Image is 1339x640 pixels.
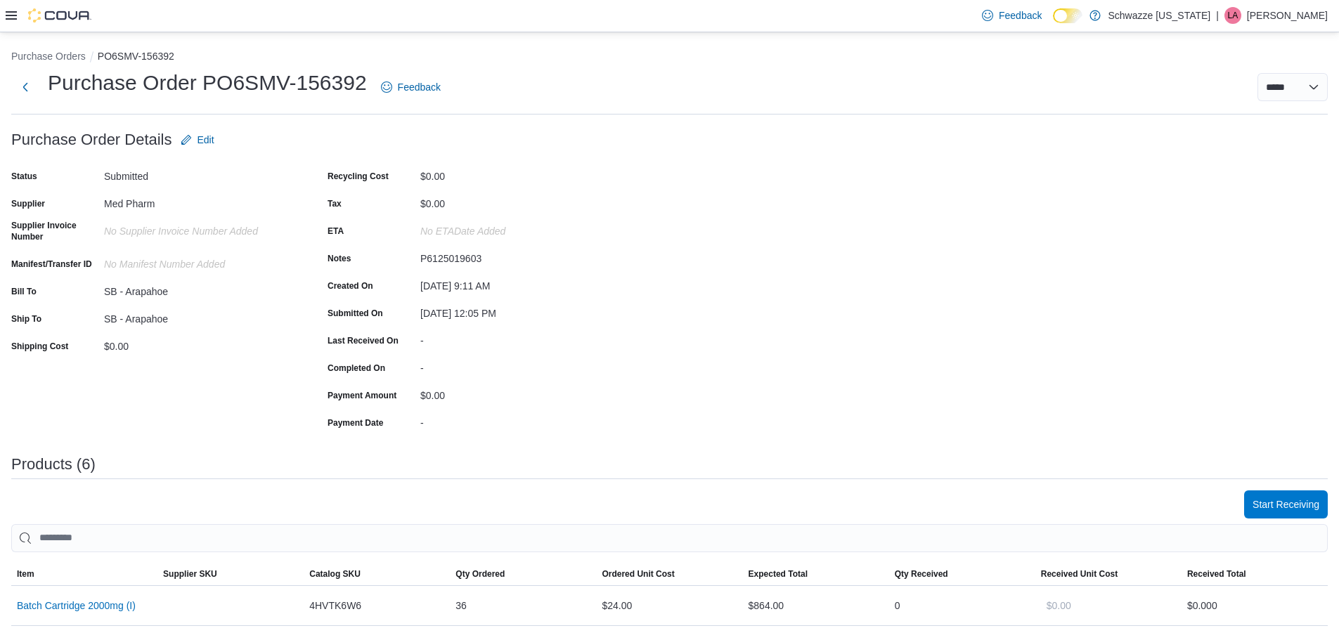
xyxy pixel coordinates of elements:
label: Ship To [11,313,41,325]
span: LA [1228,7,1238,24]
div: - [420,329,609,346]
nav: An example of EuiBreadcrumbs [11,49,1328,66]
button: Catalog SKU [304,563,450,585]
button: Purchase Orders [11,51,86,62]
div: $0.00 [420,384,609,401]
div: Libby Aragon [1224,7,1241,24]
button: Expected Total [743,563,889,585]
div: $0.00 [420,165,609,182]
button: Received Unit Cost [1035,563,1182,585]
span: Feedback [999,8,1042,22]
h3: Products (6) [11,456,96,473]
a: Feedback [375,73,446,101]
button: Batch Cartridge 2000mg (I) [17,600,136,611]
a: Feedback [976,1,1047,30]
div: SB - Arapahoe [104,308,292,325]
label: Completed On [328,363,385,374]
span: 4HVTK6W6 [309,597,361,614]
label: ETA [328,226,344,237]
div: - [420,357,609,374]
button: Received Total [1182,563,1328,585]
div: $0.00 0 [1187,597,1322,614]
span: Qty Ordered [455,568,505,580]
div: $0.00 [104,335,292,352]
p: Schwazze [US_STATE] [1108,7,1210,24]
button: $0.00 [1041,592,1077,620]
label: Payment Date [328,417,383,429]
button: Item [11,563,157,585]
span: Ordered Unit Cost [602,568,674,580]
div: 0 [889,592,1035,620]
label: Manifest/Transfer ID [11,259,92,270]
button: Ordered Unit Cost [596,563,742,585]
button: Supplier SKU [157,563,304,585]
button: Qty Ordered [450,563,596,585]
img: Cova [28,8,91,22]
label: Supplier Invoice Number [11,220,98,242]
input: Dark Mode [1053,8,1082,23]
h1: Purchase Order PO6SMV-156392 [48,69,367,97]
div: No Manifest Number added [104,253,292,270]
span: Received Total [1187,568,1246,580]
div: Med Pharm [104,192,292,209]
label: Last Received On [328,335,399,346]
span: Edit [198,133,214,147]
div: $0.00 [420,192,609,209]
p: [PERSON_NAME] [1247,7,1328,24]
button: Start Receiving [1244,490,1328,518]
button: Edit [175,126,220,154]
div: SB - Arapahoe [104,280,292,297]
button: Qty Received [889,563,1035,585]
div: No Supplier Invoice Number added [104,220,292,237]
span: Supplier SKU [163,568,217,580]
div: 36 [450,592,596,620]
h3: Purchase Order Details [11,131,172,148]
span: Catalog SKU [309,568,361,580]
label: Created On [328,280,373,292]
div: [DATE] 12:05 PM [420,302,609,319]
div: $864.00 [743,592,889,620]
span: Qty Received [895,568,948,580]
span: Feedback [398,80,441,94]
label: Status [11,171,37,182]
span: Expected Total [749,568,808,580]
label: Recycling Cost [328,171,389,182]
span: Item [17,568,34,580]
span: Start Receiving [1253,497,1319,511]
span: Received Unit Cost [1041,568,1118,580]
div: $24.00 [596,592,742,620]
div: - [420,412,609,429]
label: Supplier [11,198,45,209]
div: Submitted [104,165,292,182]
div: No ETADate added [420,220,609,237]
div: P6125019603 [420,247,609,264]
label: Payment Amount [328,390,396,401]
div: [DATE] 9:11 AM [420,275,609,292]
label: Notes [328,253,351,264]
label: Tax [328,198,342,209]
label: Shipping Cost [11,341,68,352]
p: | [1216,7,1219,24]
button: PO6SMV-156392 [98,51,174,62]
button: Next [11,73,39,101]
span: $0.00 [1047,599,1071,613]
label: Submitted On [328,308,383,319]
label: Bill To [11,286,37,297]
